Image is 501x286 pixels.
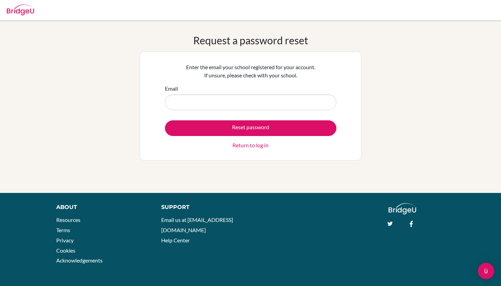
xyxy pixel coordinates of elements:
[56,216,80,223] a: Resources
[56,257,103,264] a: Acknowledgements
[193,34,308,46] h1: Request a password reset
[161,216,233,233] a: Email us at [EMAIL_ADDRESS][DOMAIN_NAME]
[56,247,75,254] a: Cookies
[161,203,244,211] div: Support
[478,263,494,279] div: Open Intercom Messenger
[165,63,336,79] p: Enter the email your school registered for your account. If unsure, please check with your school.
[161,237,190,243] a: Help Center
[165,120,336,136] button: Reset password
[232,141,269,149] a: Return to log in
[7,4,34,15] img: Bridge-U
[389,203,416,214] img: logo_white@2x-f4f0deed5e89b7ecb1c2cc34c3e3d731f90f0f143d5ea2071677605dd97b5244.png
[56,237,74,243] a: Privacy
[165,85,178,93] label: Email
[56,203,146,211] div: About
[56,227,70,233] a: Terms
